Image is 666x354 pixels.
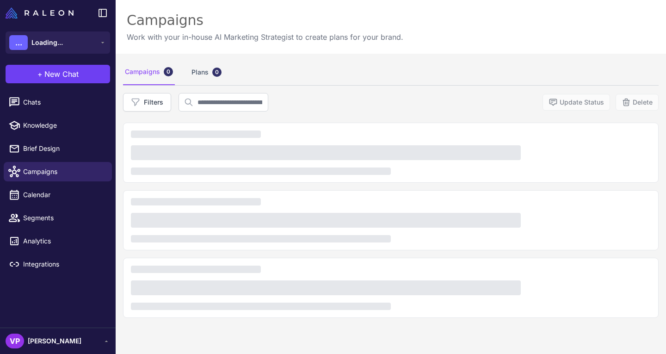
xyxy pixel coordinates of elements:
[4,185,112,205] a: Calendar
[44,68,79,80] span: New Chat
[4,93,112,112] a: Chats
[23,236,105,246] span: Analytics
[616,94,659,111] button: Delete
[127,31,403,43] p: Work with your in-house AI Marketing Strategist to create plans for your brand.
[4,116,112,135] a: Knowledge
[212,68,222,77] div: 0
[23,120,105,130] span: Knowledge
[23,97,105,107] span: Chats
[23,167,105,177] span: Campaigns
[9,35,28,50] div: ...
[127,11,403,30] div: Campaigns
[31,37,63,48] span: Loading...
[123,59,175,85] div: Campaigns
[23,190,105,200] span: Calendar
[6,7,77,19] a: Raleon Logo
[23,213,105,223] span: Segments
[4,255,112,274] a: Integrations
[6,334,24,348] div: VP
[123,93,171,112] button: Filters
[4,208,112,228] a: Segments
[164,67,173,76] div: 0
[6,65,110,83] button: +New Chat
[37,68,43,80] span: +
[23,259,105,269] span: Integrations
[6,7,74,19] img: Raleon Logo
[4,231,112,251] a: Analytics
[6,31,110,54] button: ...Loading...
[23,143,105,154] span: Brief Design
[4,139,112,158] a: Brief Design
[543,94,610,111] button: Update Status
[28,336,81,346] span: [PERSON_NAME]
[190,59,223,85] div: Plans
[4,162,112,181] a: Campaigns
